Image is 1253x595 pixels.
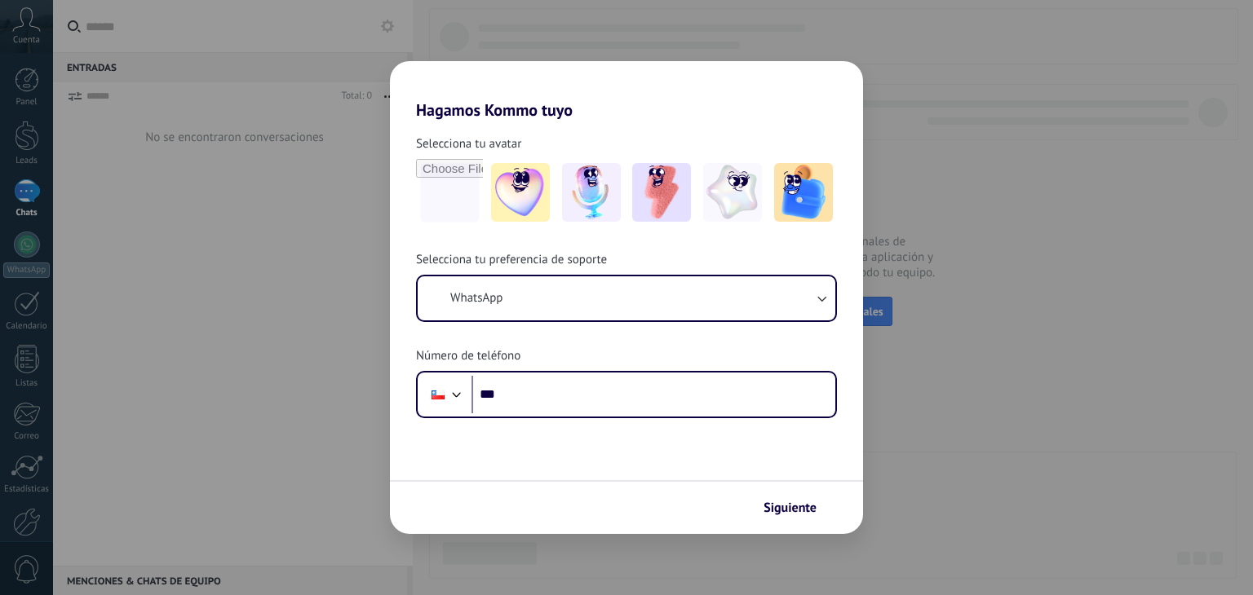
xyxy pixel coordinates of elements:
[764,502,817,513] span: Siguiente
[774,163,833,222] img: -5.jpeg
[562,163,621,222] img: -2.jpeg
[416,136,521,152] span: Selecciona tu avatar
[491,163,550,222] img: -1.jpeg
[418,276,835,320] button: WhatsApp
[703,163,762,222] img: -4.jpeg
[390,61,863,120] h2: Hagamos Kommo tuyo
[416,348,520,364] span: Número de teléfono
[450,290,503,306] span: WhatsApp
[756,494,839,522] button: Siguiente
[423,377,454,412] div: Chile: + 56
[632,163,691,222] img: -3.jpeg
[416,252,607,268] span: Selecciona tu preferencia de soporte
